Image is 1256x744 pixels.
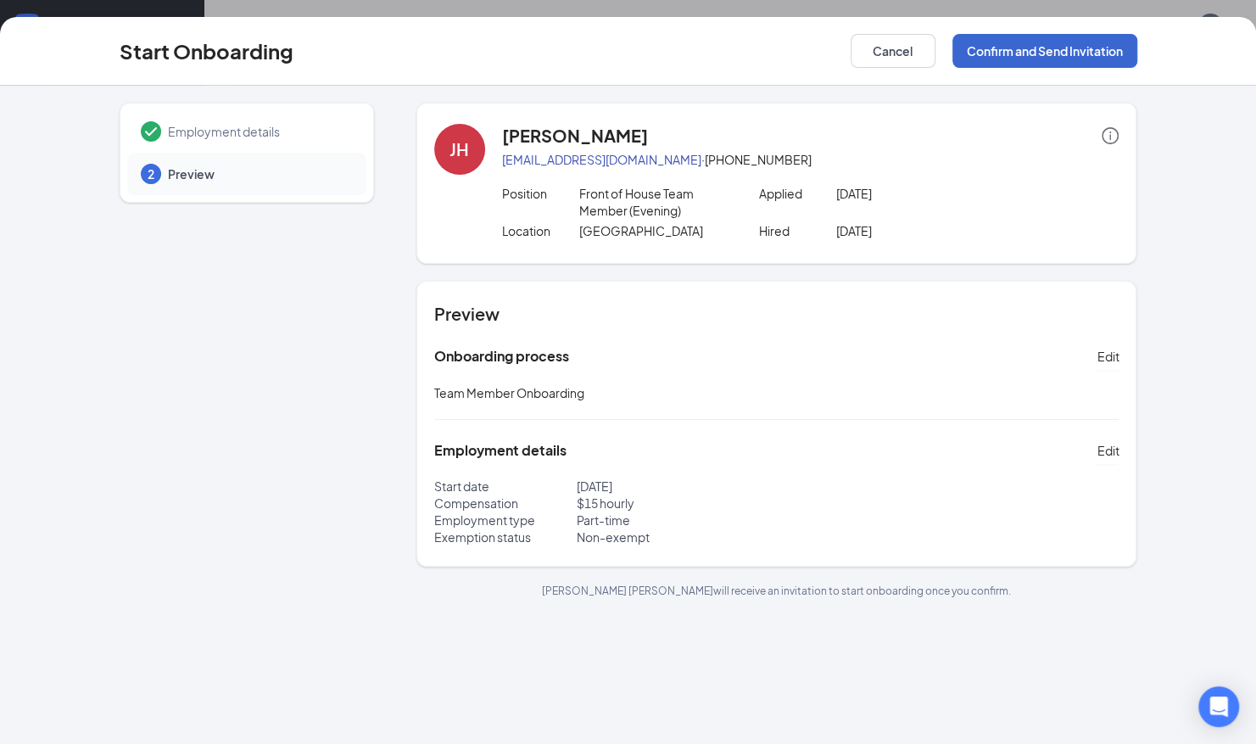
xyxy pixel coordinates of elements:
p: Exemption status [434,529,577,545]
p: [GEOGRAPHIC_DATA] [578,222,733,239]
a: [EMAIL_ADDRESS][DOMAIN_NAME] [502,152,701,167]
p: Non-exempt [577,529,777,545]
p: Compensation [434,495,577,512]
h5: Onboarding process [434,347,569,366]
h4: Preview [434,302,1119,326]
p: Front of House Team Member (Evening) [578,185,733,219]
span: 2 [148,165,154,182]
p: Employment type [434,512,577,529]
button: Edit [1097,437,1119,464]
button: Edit [1097,343,1119,370]
button: Cancel [851,34,935,68]
p: $ 15 hourly [577,495,777,512]
svg: Checkmark [141,121,161,142]
span: info-circle [1102,127,1119,144]
p: Start date [434,478,577,495]
p: Location [502,222,579,239]
div: Open Intercom Messenger [1198,686,1239,727]
h4: [PERSON_NAME] [502,124,648,148]
p: · [PHONE_NUMBER] [502,151,1119,168]
p: [DATE] [577,478,777,495]
p: [DATE] [836,222,991,239]
button: Confirm and Send Invitation [952,34,1137,68]
p: Part-time [577,512,777,529]
h5: Employment details [434,441,567,460]
p: [PERSON_NAME] [PERSON_NAME] will receive an invitation to start onboarding once you confirm. [416,584,1137,598]
p: Hired [759,222,836,239]
h3: Start Onboarding [120,36,293,65]
span: Edit [1097,442,1119,459]
p: Applied [759,185,836,202]
p: [DATE] [836,185,991,202]
div: JH [449,137,469,161]
span: Preview [168,165,349,182]
span: Team Member Onboarding [434,385,584,400]
span: Employment details [168,123,349,140]
p: Position [502,185,579,202]
span: Edit [1097,348,1119,365]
